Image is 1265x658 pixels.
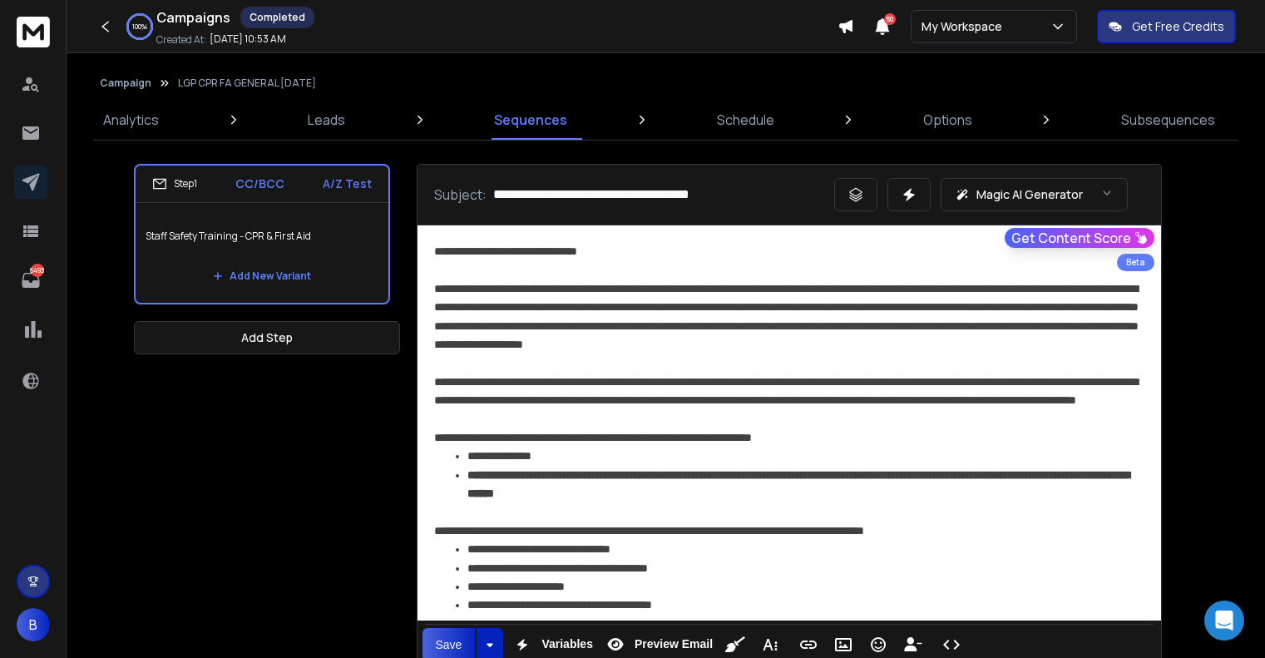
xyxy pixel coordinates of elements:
button: Add New Variant [200,260,324,293]
button: Magic AI Generator [941,178,1128,211]
a: Schedule [707,100,784,140]
a: Sequences [484,100,577,140]
button: B [17,608,50,641]
button: Campaign [100,77,151,90]
button: Add Step [134,321,400,354]
p: Schedule [717,110,774,130]
p: Staff Safety Training - CPR & First Aid [146,213,378,260]
button: Get Free Credits [1097,10,1236,43]
div: Step 1 [152,176,197,191]
p: A/Z Test [323,176,372,192]
a: Subsequences [1111,100,1225,140]
p: 100 % [132,22,147,32]
span: Variables [538,637,596,651]
p: 6493 [31,264,44,277]
p: Created At: [156,33,206,47]
div: Beta [1117,254,1154,271]
p: Leads [308,110,345,130]
div: Completed [240,7,314,28]
p: Analytics [103,110,159,130]
p: Get Free Credits [1132,18,1224,35]
p: Options [923,110,972,130]
a: Analytics [93,100,169,140]
p: Subject: [434,185,487,205]
li: Step1CC/BCCA/Z TestStaff Safety Training - CPR & First AidAdd New Variant [134,164,390,304]
span: 50 [884,13,896,25]
span: Preview Email [631,637,716,651]
a: Options [913,100,982,140]
a: 6493 [14,264,47,297]
button: Get Content Score [1005,228,1154,248]
a: Leads [298,100,355,140]
div: Open Intercom Messenger [1204,601,1244,641]
p: Subsequences [1121,110,1215,130]
p: Magic AI Generator [976,186,1083,203]
p: CC/BCC [235,176,284,192]
h1: Campaigns [156,7,230,27]
p: Sequences [494,110,567,130]
p: My Workspace [922,18,1009,35]
p: LGP CPR FA GENERAL [DATE] [178,77,316,90]
p: [DATE] 10:53 AM [210,32,286,46]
